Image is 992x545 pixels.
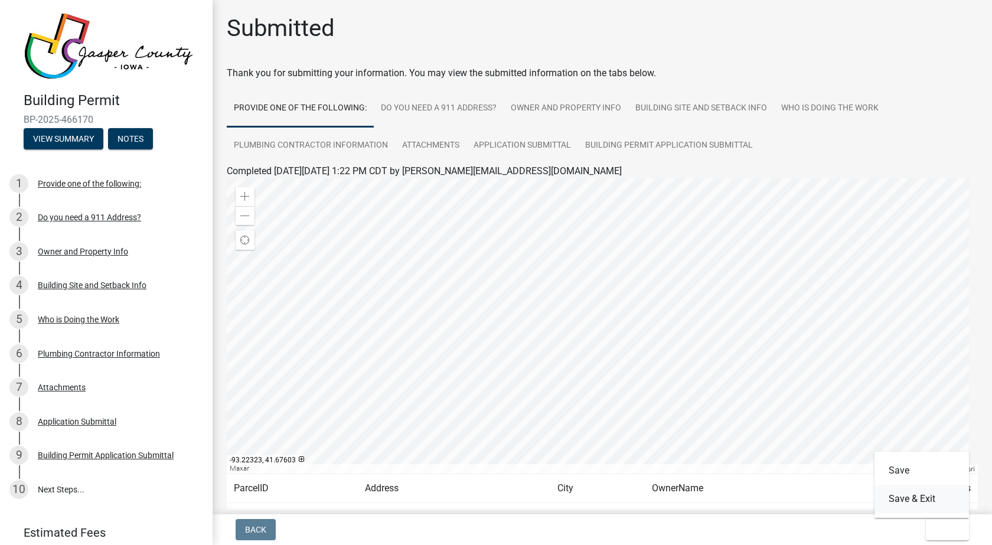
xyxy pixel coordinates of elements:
[38,315,119,324] div: Who is Doing the Work
[358,474,551,503] td: Address
[466,127,578,165] a: Application Submittal
[236,206,254,225] div: Zoom out
[227,474,358,503] td: ParcelID
[964,465,975,473] a: Esri
[9,242,28,261] div: 3
[874,456,969,485] button: Save
[628,90,774,128] a: Building Site and Setback Info
[550,474,644,503] td: City
[645,503,905,532] td: [GEOGRAPHIC_DATA] (Deed)
[9,276,28,295] div: 4
[108,128,153,149] button: Notes
[9,446,28,465] div: 9
[874,452,969,518] div: Exit
[236,231,254,250] div: Find my location
[108,135,153,144] wm-modal-confirm: Notes
[9,480,28,499] div: 10
[38,180,141,188] div: Provide one of the following:
[9,208,28,227] div: 2
[227,127,395,165] a: Plumbing Contractor Information
[24,92,203,109] h4: Building Permit
[645,474,905,503] td: OwnerName
[38,383,86,391] div: Attachments
[38,350,160,358] div: Plumbing Contractor Information
[874,485,969,513] button: Save & Exit
[227,464,920,474] div: Maxar
[9,378,28,397] div: 7
[395,127,466,165] a: Attachments
[9,521,194,544] a: Estimated Fees
[24,128,103,149] button: View Summary
[227,14,335,43] h1: Submitted
[38,247,128,256] div: Owner and Property Info
[38,417,116,426] div: Application Submittal
[227,66,978,80] div: Thank you for submitting your information. You may view the submitted information on the tabs below.
[935,525,952,534] span: Exit
[227,503,358,532] td: 1206301001
[227,90,374,128] a: Provide one of the following:
[578,127,760,165] a: Building Permit Application Submittal
[24,12,194,80] img: Jasper County, Iowa
[227,165,622,177] span: Completed [DATE][DATE] 1:22 PM CDT by [PERSON_NAME][EMAIL_ADDRESS][DOMAIN_NAME]
[926,519,969,540] button: Exit
[504,90,628,128] a: Owner and Property Info
[245,525,266,534] span: Back
[236,519,276,540] button: Back
[358,503,551,532] td: [STREET_ADDRESS]
[38,213,141,221] div: Do you need a 911 Address?
[9,310,28,329] div: 5
[374,90,504,128] a: Do you need a 911 Address?
[9,412,28,431] div: 8
[9,174,28,193] div: 1
[550,503,644,532] td: COLFAX
[236,187,254,206] div: Zoom in
[24,135,103,144] wm-modal-confirm: Summary
[9,344,28,363] div: 6
[38,281,146,289] div: Building Site and Setback Info
[774,90,886,128] a: Who is Doing the Work
[24,114,189,125] span: BP-2025-466170
[38,451,174,459] div: Building Permit Application Submittal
